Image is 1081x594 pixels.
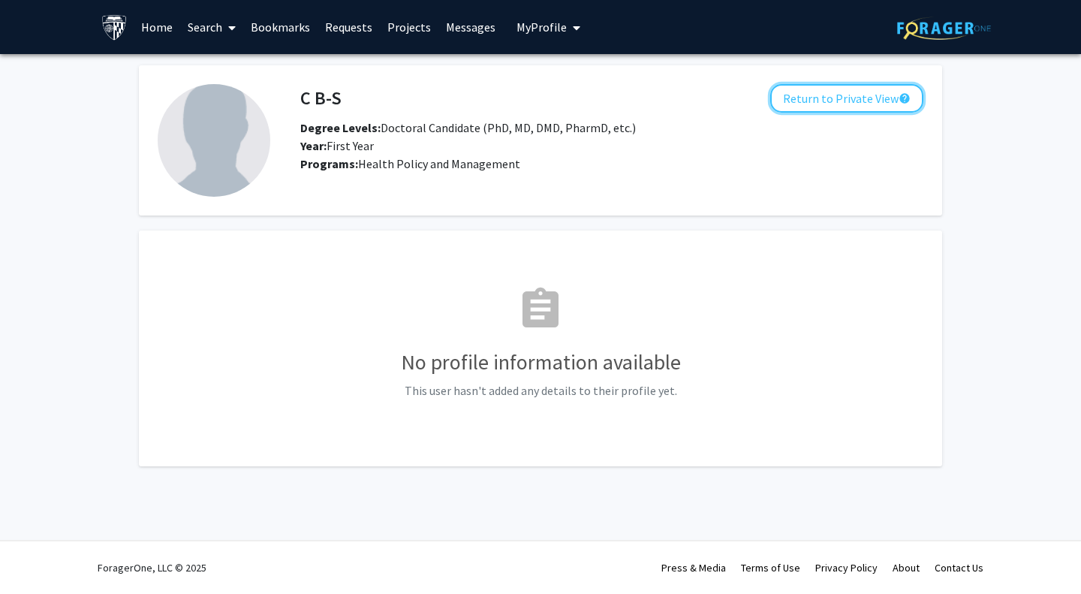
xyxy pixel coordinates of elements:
iframe: Chat [11,526,64,583]
div: ForagerOne, LLC © 2025 [98,541,206,594]
span: Doctoral Candidate (PhD, MD, DMD, PharmD, etc.) [300,120,636,135]
img: ForagerOne Logo [897,17,991,40]
fg-card: No Profile Information [139,231,942,466]
a: Requests [318,1,380,53]
a: Contact Us [935,561,983,574]
a: Messages [438,1,503,53]
a: About [893,561,920,574]
b: Degree Levels: [300,120,381,135]
p: This user hasn't added any details to their profile yet. [158,381,923,400]
span: Health Policy and Management [358,156,520,171]
a: Press & Media [661,561,726,574]
b: Year: [300,138,327,153]
h3: No profile information available [158,350,923,375]
img: Profile Picture [158,84,270,197]
a: Bookmarks [243,1,318,53]
mat-icon: help [899,89,911,107]
b: Programs: [300,156,358,171]
a: Search [180,1,243,53]
mat-icon: assignment [516,285,565,333]
button: Return to Private View [770,84,923,113]
h4: C B-S [300,84,342,112]
span: My Profile [516,20,567,35]
a: Projects [380,1,438,53]
img: Johns Hopkins University Logo [101,14,128,41]
a: Home [134,1,180,53]
a: Terms of Use [741,561,800,574]
a: Privacy Policy [815,561,878,574]
span: First Year [300,138,374,153]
